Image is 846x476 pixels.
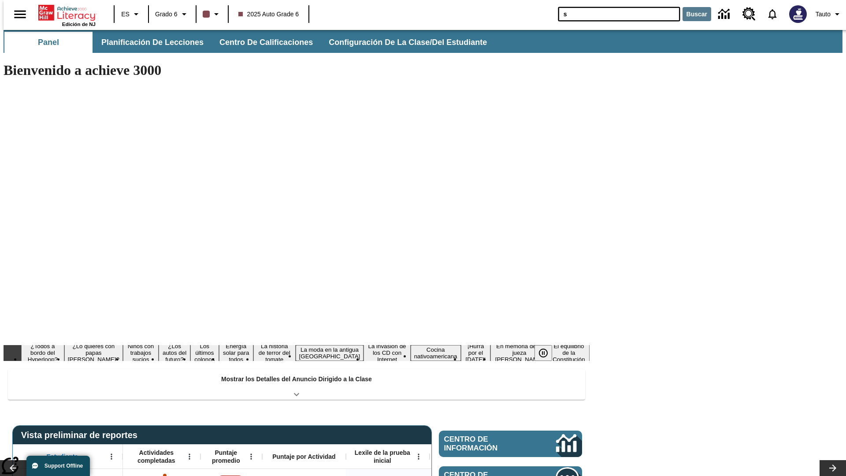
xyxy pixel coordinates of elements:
button: Abrir menú [412,450,425,463]
button: Diapositiva 2 ¿Lo quieres con papas fritas? [64,342,123,364]
span: 2025 Auto Grade 6 [238,10,299,19]
div: Subbarra de navegación [4,32,495,53]
button: Abrir menú [105,450,118,463]
button: Diapositiva 12 En memoria de la jueza O'Connor [490,342,548,364]
span: Centro de información [444,435,527,453]
span: Edición de NJ [62,22,96,27]
div: Portada [38,3,96,27]
span: Puntaje promedio [205,449,247,465]
button: Diapositiva 8 La moda en la antigua Roma [296,345,364,361]
button: Pausar [534,345,552,361]
button: Diapositiva 3 Niños con trabajos sucios [123,342,159,364]
button: Diapositiva 10 Cocina nativoamericana [411,345,461,361]
button: Diapositiva 13 El equilibrio de la Constitución [548,342,590,364]
button: Escoja un nuevo avatar [784,3,812,26]
button: Support Offline [26,456,90,476]
button: Perfil/Configuración [812,6,846,22]
button: Diapositiva 1 ¿Todos a bordo del Hyperloop? [21,342,64,364]
span: Estudiante [47,453,78,461]
button: Abrir menú [183,450,196,463]
span: ES [121,10,130,19]
button: Planificación de lecciones [94,32,211,53]
button: Abrir el menú lateral [7,1,33,27]
button: Carrusel de lecciones, seguir [820,460,846,476]
span: Puntaje por Actividad [272,453,335,461]
button: El color de la clase es café oscuro. Cambiar el color de la clase. [199,6,225,22]
button: Diapositiva 5 Los últimos colonos [190,342,219,364]
button: Abrir menú [245,450,258,463]
span: Vista preliminar de reportes [21,430,142,440]
button: Grado: Grado 6, Elige un grado [152,6,193,22]
button: Diapositiva 7 La historia de terror del tomate [253,342,296,364]
span: Lexile de la prueba inicial [350,449,415,465]
img: Avatar [789,5,807,23]
button: Panel [4,32,93,53]
div: Subbarra de navegación [4,30,842,53]
span: Support Offline [45,463,83,469]
div: Pausar [534,345,561,361]
a: Centro de recursos, Se abrirá en una pestaña nueva. [737,2,761,26]
button: Diapositiva 11 ¡Hurra por el Día de la Constitución! [461,342,491,364]
h1: Bienvenido a achieve 3000 [4,62,590,78]
span: Grado 6 [155,10,178,19]
button: Lenguaje: ES, Selecciona un idioma [117,6,145,22]
button: Configuración de la clase/del estudiante [322,32,494,53]
button: Buscar [683,7,711,21]
span: Actividades completadas [127,449,186,465]
a: Portada [38,4,96,22]
button: Diapositiva 4 ¿Los autos del futuro? [159,342,190,364]
button: Diapositiva 6 Energía solar para todos [219,342,253,364]
a: Centro de información [713,2,737,26]
a: Centro de información [439,431,582,457]
span: Tauto [816,10,831,19]
button: Centro de calificaciones [212,32,320,53]
a: Notificaciones [761,3,784,26]
input: Buscar campo [558,7,680,21]
div: Mostrar los Detalles del Anuncio Dirigido a la Clase [8,369,585,400]
p: Mostrar los Detalles del Anuncio Dirigido a la Clase [221,375,372,384]
button: Diapositiva 9 La invasión de los CD con Internet [364,342,410,364]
